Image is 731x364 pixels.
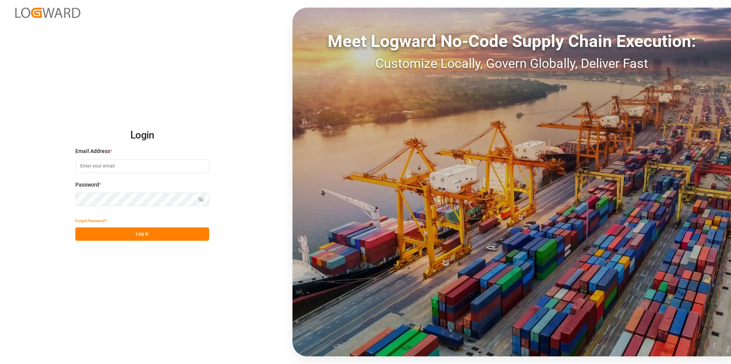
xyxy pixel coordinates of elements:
[75,214,107,227] button: Forgot Password?
[75,181,99,189] span: Password
[15,8,80,18] img: Logward_new_orange.png
[75,147,110,155] span: Email Address
[75,123,209,148] h2: Login
[75,159,209,173] input: Enter your email
[292,29,731,54] div: Meet Logward No-Code Supply Chain Execution:
[75,227,209,241] button: Log In
[292,54,731,73] div: Customize Locally, Govern Globally, Deliver Fast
